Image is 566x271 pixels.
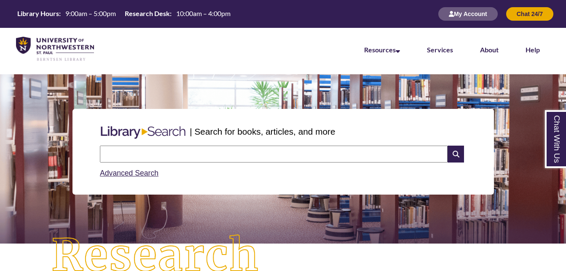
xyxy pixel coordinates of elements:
button: Chat 24/7 [506,7,553,21]
a: Resources [364,46,400,54]
a: Advanced Search [100,169,158,177]
th: Research Desk: [121,9,173,18]
th: Library Hours: [14,9,62,18]
a: Chat 24/7 [506,10,553,17]
span: 9:00am – 5:00pm [65,9,116,17]
img: Libary Search [97,123,190,142]
i: Search [448,146,464,163]
a: Services [427,46,453,54]
button: My Account [438,7,498,21]
a: My Account [438,10,498,17]
a: Help [526,46,540,54]
img: UNWSP Library Logo [16,37,94,62]
a: About [480,46,499,54]
span: 10:00am – 4:00pm [176,9,231,17]
p: | Search for books, articles, and more [190,125,335,138]
a: Hours Today [14,9,234,19]
table: Hours Today [14,9,234,18]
